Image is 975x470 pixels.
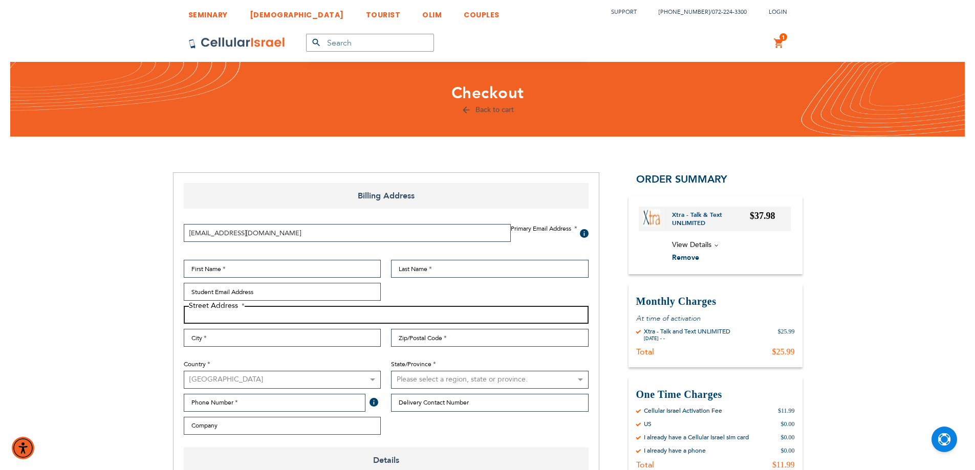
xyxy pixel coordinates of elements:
a: TOURIST [366,3,401,21]
div: $0.00 [781,433,795,441]
a: SEMINARY [188,3,228,21]
img: Xtra - Talk & Text UNLIMITED [643,209,660,227]
div: Total [636,347,654,357]
div: $11.99 [778,407,795,415]
div: $11.99 [772,460,794,470]
a: Support [611,8,637,16]
div: Xtra - Talk and Text UNLIMITED [644,327,730,335]
span: $37.98 [750,211,775,221]
a: OLIM [422,3,442,21]
div: Cellular Israel Activation Fee [644,407,722,415]
a: [DEMOGRAPHIC_DATA] [250,3,344,21]
div: $25.99 [778,327,795,342]
span: Primary Email Address [511,225,571,233]
h3: One Time Charges [636,388,795,401]
a: COUPLES [464,3,500,21]
span: Checkout [451,82,524,104]
p: At time of activation [636,314,795,323]
a: [PHONE_NUMBER] [659,8,710,16]
a: 1 [773,37,785,50]
input: Search [306,34,434,52]
li: / [648,5,747,19]
a: Xtra - Talk & Text UNLIMITED [672,211,750,227]
div: I already have a Cellular Israel sim card [644,433,749,441]
div: $25.99 [772,347,795,357]
div: [DATE] - - [644,335,730,342]
span: Login [769,8,787,16]
div: $0.00 [781,420,795,428]
h3: Monthly Charges [636,295,795,308]
a: Back to cart [461,105,514,115]
span: View Details [672,240,711,250]
a: 072-224-3300 [712,8,747,16]
span: 1 [782,33,785,41]
span: Billing Address [184,183,589,209]
div: Total [636,460,654,470]
img: Cellular Israel Logo [188,37,286,49]
span: Remove [672,253,699,262]
div: I already have a phone [644,446,706,455]
div: Accessibility Menu [12,437,34,459]
div: US [644,420,652,428]
span: Order Summary [636,172,727,186]
div: $0.00 [781,446,795,455]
